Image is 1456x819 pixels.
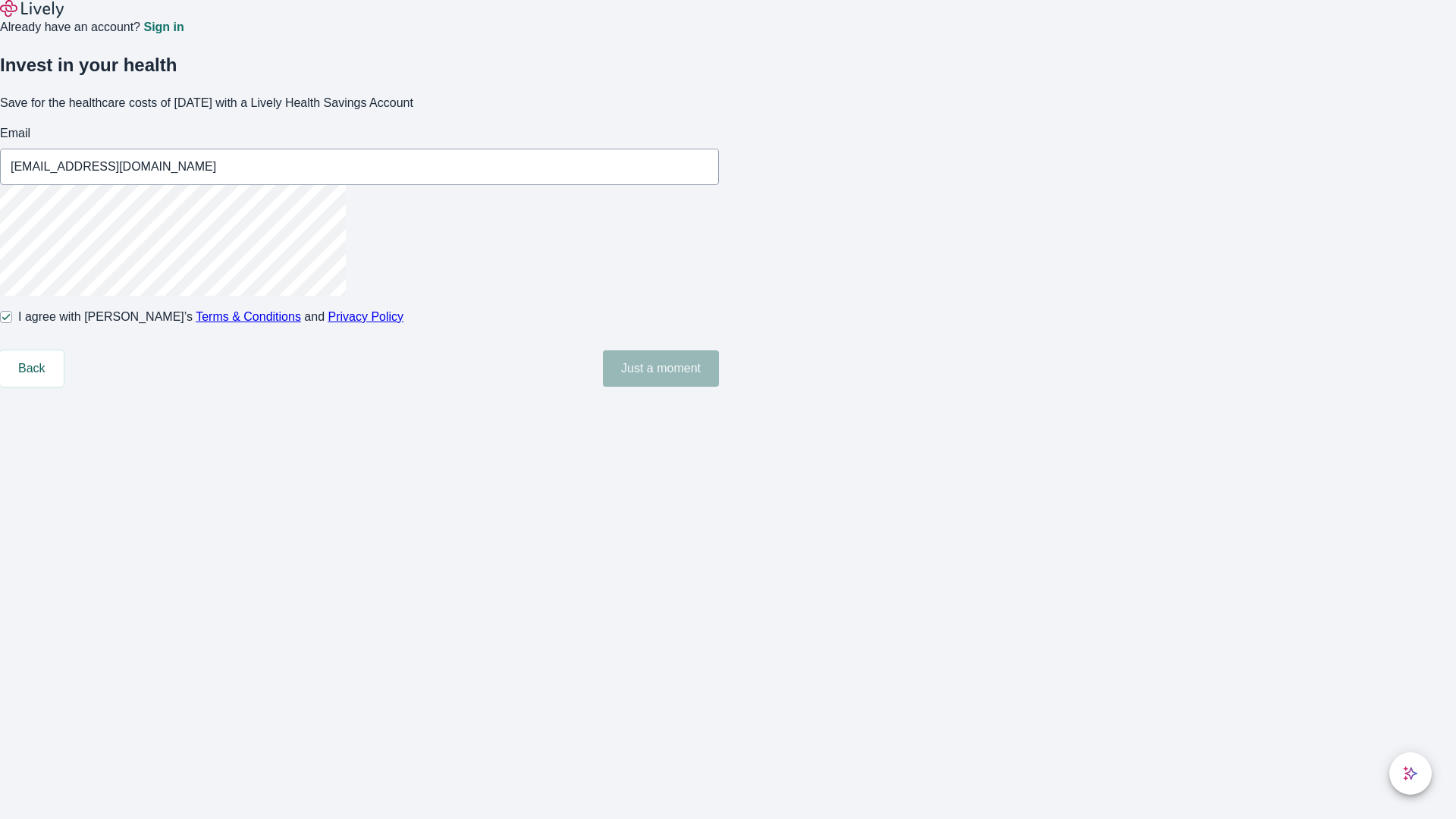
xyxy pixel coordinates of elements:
[143,21,184,33] a: Sign in
[328,310,404,323] a: Privacy Policy
[18,308,403,326] span: I agree with [PERSON_NAME]’s and
[1389,752,1432,795] button: chat
[1403,766,1418,781] svg: Lively AI Assistant
[196,310,301,323] a: Terms & Conditions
